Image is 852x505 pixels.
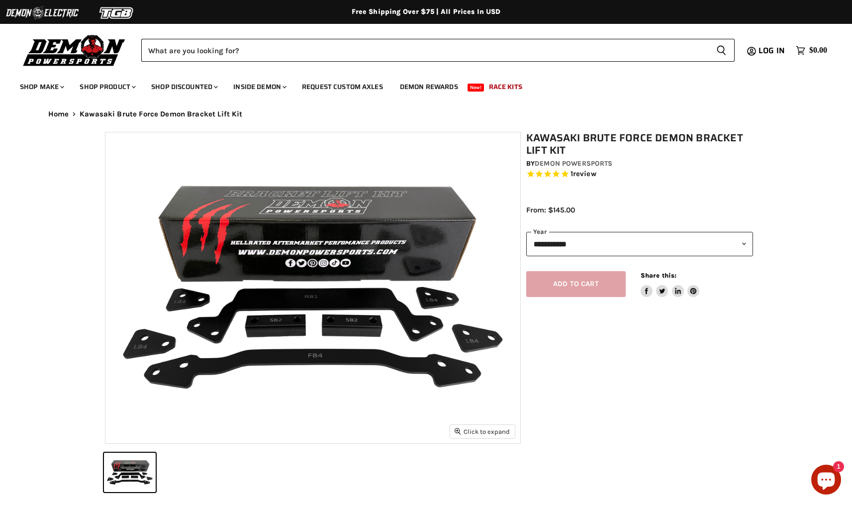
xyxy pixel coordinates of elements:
span: 1 reviews [570,170,596,179]
form: Product [141,39,735,62]
a: Race Kits [481,77,530,97]
span: Rated 5.0 out of 5 stars 1 reviews [526,169,753,180]
span: Click to expand [455,428,510,435]
button: Click to expand [450,425,515,438]
a: Request Custom Axles [294,77,390,97]
span: Share this: [641,272,676,279]
a: Shop Discounted [144,77,224,97]
a: Inside Demon [226,77,292,97]
ul: Main menu [12,73,825,97]
select: year [526,232,753,256]
a: Demon Rewards [392,77,466,97]
a: $0.00 [791,43,832,58]
a: Demon Powersports [535,159,612,168]
h1: Kawasaki Brute Force Demon Bracket Lift Kit [526,132,753,157]
a: Shop Make [12,77,70,97]
button: IMAGE thumbnail [104,453,156,492]
a: Home [48,110,69,118]
span: Kawasaki Brute Force Demon Bracket Lift Kit [80,110,242,118]
img: Demon Electric Logo 2 [5,3,80,22]
div: by [526,158,753,169]
span: Log in [758,44,785,57]
img: IMAGE [105,132,520,444]
span: $0.00 [809,46,827,55]
button: Search [708,39,735,62]
span: review [573,170,596,179]
img: TGB Logo 2 [80,3,154,22]
input: Search [141,39,708,62]
aside: Share this: [641,271,700,298]
span: From: $145.00 [526,205,575,214]
a: Log in [754,46,791,55]
div: Free Shipping Over $75 | All Prices In USD [28,7,824,16]
a: Shop Product [72,77,142,97]
span: New! [468,84,484,92]
nav: Breadcrumbs [28,110,824,118]
inbox-online-store-chat: Shopify online store chat [808,465,844,497]
img: Demon Powersports [20,32,129,68]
